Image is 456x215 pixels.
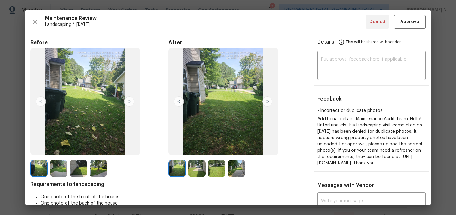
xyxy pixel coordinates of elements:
span: Before [30,40,168,46]
span: This will be shared with vendor [346,34,401,50]
img: right-chevron-button-url [262,96,272,107]
span: After [168,40,307,46]
img: right-chevron-button-url [124,96,134,107]
img: left-chevron-button-url [174,96,184,107]
span: Additional details: Maintenance Audit Team: Hello! Unfortunately this landscaping visit completed... [317,117,423,165]
li: One photo of the front of the house [41,194,307,200]
span: Maintenance Review [45,15,366,21]
span: Messages with Vendor [317,183,374,188]
span: Requirements for landscaping [30,181,307,187]
span: Feedback [317,96,342,101]
span: Landscaping * [DATE] [45,21,366,28]
span: • Incorrect or duplicate photos [317,108,383,113]
span: Approve [400,18,419,26]
li: One photo of the back of the house [41,200,307,206]
span: Details [317,34,334,50]
button: Approve [394,15,426,29]
img: left-chevron-button-url [36,96,46,107]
